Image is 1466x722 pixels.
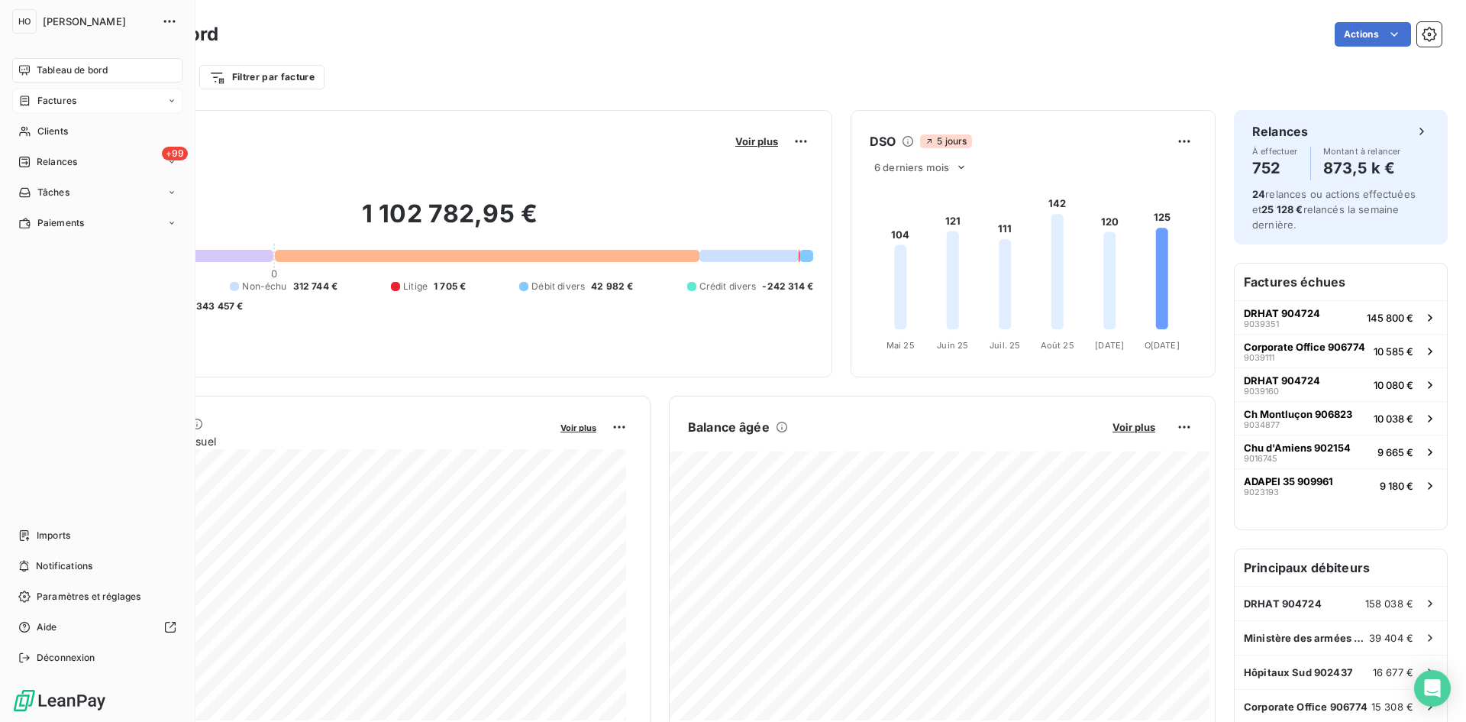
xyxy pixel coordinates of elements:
span: 158 038 € [1365,597,1413,610]
button: DRHAT 904724903916010 080 € [1235,367,1447,401]
button: Filtrer par facture [199,65,325,89]
span: 9 180 € [1380,480,1413,492]
span: Voir plus [560,423,596,433]
span: Chiffre d'affaires mensuel [86,433,550,449]
span: 10 585 € [1374,345,1413,358]
span: relances ou actions effectuées et relancés la semaine dernière. [1252,188,1416,231]
span: Paiements [37,216,84,230]
div: Open Intercom Messenger [1414,670,1451,707]
h4: 752 [1252,156,1298,180]
span: +99 [162,147,188,160]
span: Non-échu [242,280,286,293]
span: DRHAT 904724 [1244,597,1322,610]
span: 16 677 € [1373,666,1413,678]
span: Ch Montluçon 906823 [1244,408,1352,420]
span: Montant à relancer [1323,147,1401,156]
span: DRHAT 904724 [1244,307,1320,319]
span: Débit divers [531,280,585,293]
span: -242 314 € [762,280,813,293]
span: Litige [403,280,428,293]
span: 10 038 € [1374,413,1413,425]
h6: Balance âgée [688,418,770,436]
span: 9039160 [1244,387,1279,396]
span: Paramètres et réglages [37,590,140,604]
button: ADAPEI 35 90996190231939 180 € [1235,468,1447,502]
span: 9039351 [1244,319,1279,329]
button: Corporate Office 906774903911110 585 € [1235,334,1447,367]
span: Notifications [36,559,92,573]
img: Logo LeanPay [12,688,107,713]
button: Voir plus [731,134,783,148]
button: Actions [1335,22,1411,47]
span: Chu d'Amiens 902154 [1244,442,1351,454]
span: Crédit divers [699,280,757,293]
span: 0 [271,267,277,280]
span: 25 128 € [1261,203,1303,215]
span: Aide [37,620,57,634]
span: 10 080 € [1374,379,1413,391]
span: 42 982 € [591,280,633,293]
span: 9016745 [1244,454,1277,463]
span: DRHAT 904724 [1244,374,1320,387]
button: Voir plus [556,420,601,434]
tspan: O[DATE] [1145,340,1180,351]
span: -343 457 € [192,299,244,313]
span: Factures [37,94,76,108]
button: DRHAT 9047249039351145 800 € [1235,300,1447,334]
tspan: Août 25 [1041,340,1074,351]
span: 5 jours [920,134,971,148]
span: 9034877 [1244,420,1280,429]
span: Voir plus [735,135,778,147]
button: Chu d'Amiens 90215490167459 665 € [1235,435,1447,468]
span: [PERSON_NAME] [43,15,153,28]
span: 9023193 [1244,487,1279,497]
span: Déconnexion [37,651,95,665]
tspan: Mai 25 [886,340,915,351]
h6: Factures échues [1235,264,1447,300]
button: Ch Montluçon 906823903487710 038 € [1235,401,1447,435]
span: ADAPEI 35 909961 [1244,475,1333,487]
span: 1 705 € [434,280,466,293]
span: Corporate Office 906774 [1244,341,1365,353]
span: Relances [37,155,77,169]
div: HO [12,9,37,34]
span: 9 665 € [1377,446,1413,458]
span: 312 744 € [293,280,337,293]
span: 24 [1252,188,1265,200]
span: 39 404 € [1369,632,1413,644]
span: 15 308 € [1371,701,1413,713]
span: Voir plus [1112,421,1155,433]
span: 6 derniers mois [874,161,949,173]
h6: Relances [1252,122,1308,141]
span: 9039111 [1244,353,1274,362]
tspan: Juil. 25 [990,340,1020,351]
span: Tâches [37,186,69,199]
h6: DSO [870,132,896,151]
span: Imports [37,529,70,542]
a: Aide [12,615,182,639]
span: À effectuer [1252,147,1298,156]
h6: Principaux débiteurs [1235,549,1447,586]
span: Tableau de bord [37,63,108,77]
h4: 873,5 k € [1323,156,1401,180]
tspan: Juin 25 [937,340,968,351]
span: Clients [37,125,68,138]
span: Ministère des armées 902110 [1244,632,1369,644]
span: 145 800 € [1367,312,1413,324]
span: Hôpitaux Sud 902437 [1244,666,1353,678]
span: Corporate Office 906774 [1244,701,1368,713]
h2: 1 102 782,95 € [86,199,813,244]
button: Voir plus [1108,420,1160,434]
tspan: [DATE] [1095,340,1124,351]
